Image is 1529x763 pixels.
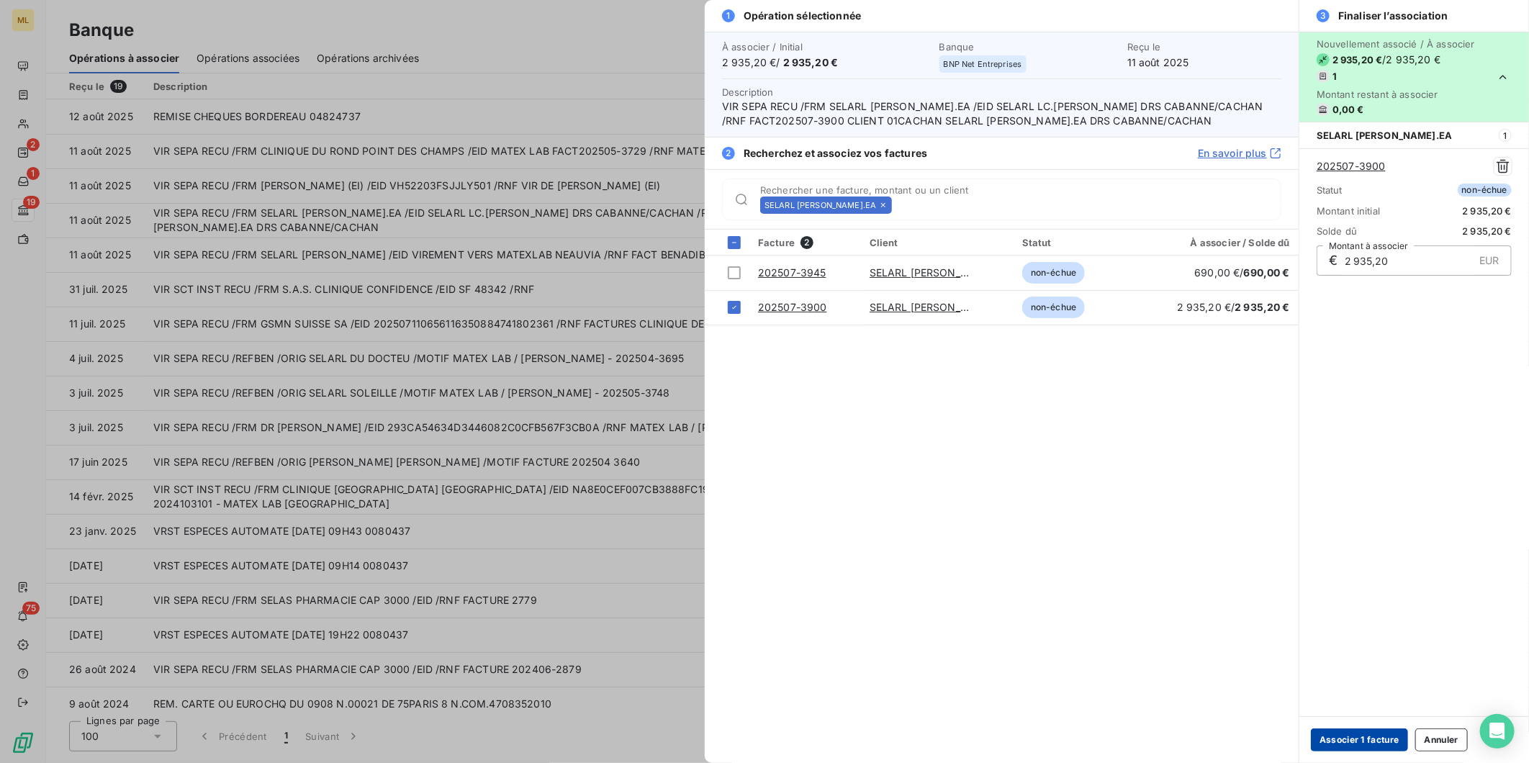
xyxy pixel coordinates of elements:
span: Description [722,86,774,98]
span: Reçu le [1127,41,1281,53]
span: 2 [800,236,813,249]
span: 1 [722,9,735,22]
span: 3 [1317,9,1330,22]
a: SELARL [PERSON_NAME].EA [870,266,1011,279]
span: SELARL [PERSON_NAME].EA [1317,130,1452,141]
div: Open Intercom Messenger [1480,714,1515,749]
span: 2 935,20 € [783,56,839,68]
span: 2 935,20 € [1463,205,1512,217]
span: Montant restant à associer [1317,89,1475,100]
span: 2 935,20 € / [1177,301,1290,313]
span: non-échue [1458,184,1512,197]
div: Facture [758,236,852,249]
span: 0,00 € [1332,104,1364,115]
span: / 2 935,20 € [1383,53,1441,67]
a: 202507-3900 [1317,159,1386,173]
span: 2 935,20 € [1235,301,1291,313]
div: À associer / Solde dû [1143,237,1290,248]
div: Statut [1022,237,1126,248]
span: Nouvellement associé / À associer [1317,38,1475,50]
span: Opération sélectionnée [744,9,861,23]
span: 690,00 € [1244,266,1290,279]
span: 2 935,20 € [1463,225,1512,237]
span: non-échue [1022,262,1085,284]
span: Montant initial [1317,205,1380,217]
span: 2 [722,147,735,160]
input: placeholder [898,198,1281,212]
span: 1 [1499,129,1512,142]
a: SELARL [PERSON_NAME].EA [870,301,1011,313]
span: VIR SEPA RECU /FRM SELARL [PERSON_NAME].EA /EID SELARL LC.[PERSON_NAME] DRS CABANNE/CACHAN /RNF F... [722,99,1281,128]
span: non-échue [1022,297,1085,318]
span: Banque [939,41,1119,53]
span: BNP Net Entreprises [944,60,1022,68]
span: 1 [1332,71,1337,82]
span: Solde dû [1317,225,1357,237]
span: Statut [1317,184,1343,196]
span: 2 935,20 € [1332,54,1383,66]
span: À associer / Initial [722,41,931,53]
button: Associer 1 facture [1311,728,1408,751]
span: Finaliser l’association [1338,9,1448,23]
span: Recherchez et associez vos factures [744,146,927,161]
button: Annuler [1415,728,1468,751]
span: 2 935,20 € / [722,55,931,70]
a: 202507-3900 [758,301,827,313]
a: En savoir plus [1198,146,1281,161]
div: 11 août 2025 [1127,41,1281,70]
div: Client [870,237,1005,248]
a: 202507-3945 [758,266,826,279]
span: SELARL [PERSON_NAME].EA [764,201,876,209]
span: 690,00 € / [1194,266,1290,279]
